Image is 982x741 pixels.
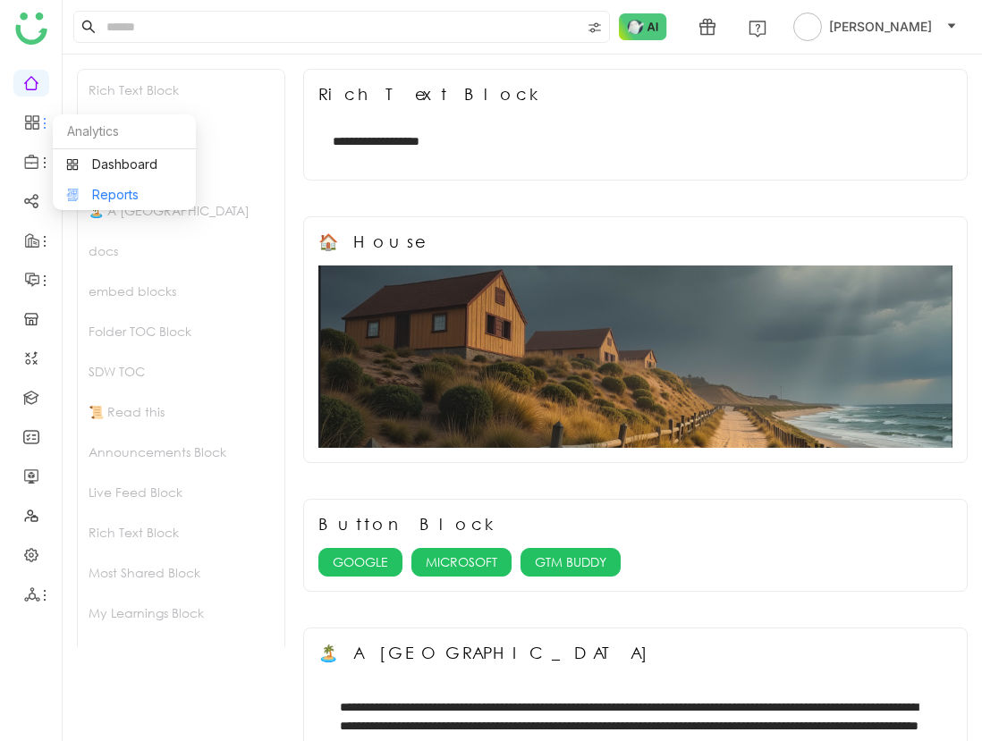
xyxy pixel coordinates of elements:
[521,548,621,577] button: GTM BUDDY
[790,13,961,41] button: [PERSON_NAME]
[78,512,284,552] div: Rich Text Block
[78,311,284,351] div: Folder TOC Block
[318,265,952,448] img: 68553b2292361c547d91f02a
[78,472,284,512] div: Live Feed Block
[318,232,423,251] div: 🏠 House
[78,351,284,392] div: SDW TOC
[66,158,182,171] a: Dashboard
[411,548,512,577] button: MICROSOFT
[318,514,501,534] div: Button Block
[66,189,182,201] a: Reports
[78,392,284,432] div: 📜 Read this
[78,432,284,472] div: Announcements Block
[535,552,606,572] span: GTM BUDDY
[793,13,822,41] img: avatar
[78,231,284,271] div: docs
[829,17,932,37] span: [PERSON_NAME]
[78,271,284,311] div: embed blocks
[333,552,388,572] span: GOOGLE
[53,114,196,149] div: Analytics
[619,13,667,40] img: ask-buddy-normal.svg
[588,21,602,35] img: search-type.svg
[78,70,284,110] div: Rich Text Block
[78,552,284,593] div: Most Shared Block
[78,593,284,633] div: My Learnings Block
[78,633,284,673] div: My Stats Block
[318,548,402,577] button: GOOGLE
[426,552,497,572] span: MICROSOFT
[318,643,657,662] div: 🏝️ A [GEOGRAPHIC_DATA]
[318,84,546,104] div: Rich Text Block
[78,190,284,231] div: 🏝️ A [GEOGRAPHIC_DATA]
[749,20,766,38] img: help.svg
[15,13,47,45] img: logo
